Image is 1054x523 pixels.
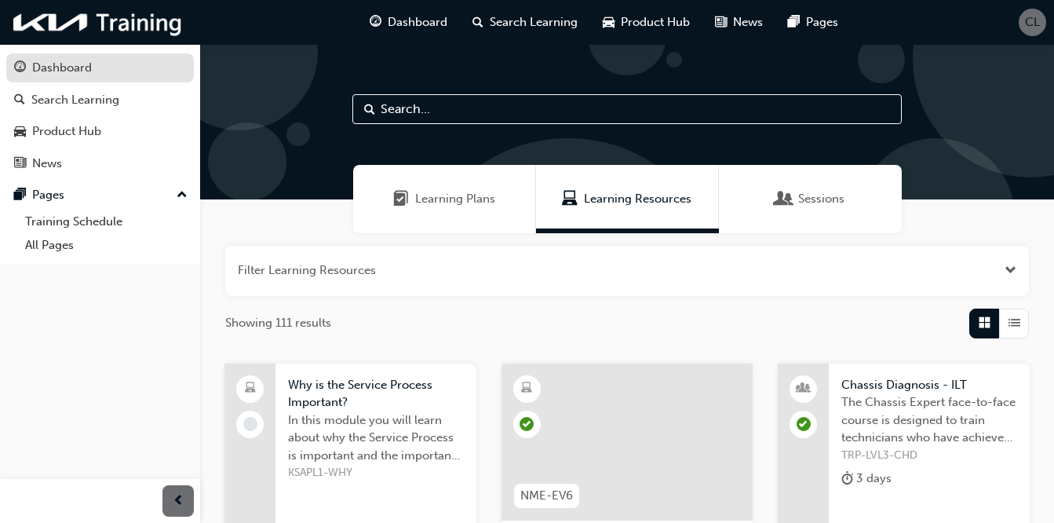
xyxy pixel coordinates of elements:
[32,123,101,141] div: Product Hub
[520,487,573,505] span: NME-EV6
[357,6,460,38] a: guage-iconDashboard
[806,13,838,31] span: Pages
[490,13,578,31] span: Search Learning
[352,94,902,124] input: Search...
[520,417,534,431] span: learningRecordVerb_COMPLETE-icon
[979,314,990,332] span: Grid
[1025,13,1040,31] span: CL
[562,190,578,208] span: Learning Resources
[733,13,763,31] span: News
[8,6,188,38] img: kia-training
[841,469,853,488] span: duration-icon
[14,157,26,171] span: news-icon
[370,13,381,32] span: guage-icon
[472,13,483,32] span: search-icon
[14,93,25,108] span: search-icon
[776,190,792,208] span: Sessions
[521,379,532,399] span: learningResourceType_ELEARNING-icon
[288,411,464,465] span: In this module you will learn about why the Service Process is important and the important steps ...
[14,125,26,139] span: car-icon
[288,376,464,411] span: Why is the Service Process Important?
[6,50,194,181] button: DashboardSearch LearningProduct HubNews
[841,447,1017,465] span: TRP-LVL3-CHD
[6,53,194,82] a: Dashboard
[32,155,62,173] div: News
[364,101,375,119] span: Search
[393,190,409,208] span: Learning Plans
[775,6,851,38] a: pages-iconPages
[245,379,256,399] span: laptop-icon
[19,210,194,234] a: Training Schedule
[14,188,26,203] span: pages-icon
[719,165,902,233] a: SessionsSessions
[1005,261,1016,280] button: Open the filter
[177,185,188,206] span: up-icon
[715,13,727,32] span: news-icon
[353,165,536,233] a: Learning PlansLearning Plans
[788,13,800,32] span: pages-icon
[584,190,691,208] span: Learning Resources
[173,492,184,511] span: prev-icon
[32,59,92,77] div: Dashboard
[841,393,1017,447] span: The Chassis Expert face-to-face course is designed to train technicians who have achieved Certifi...
[603,13,615,32] span: car-icon
[31,91,119,109] div: Search Learning
[536,165,719,233] a: Learning ResourcesLearning Resources
[590,6,702,38] a: car-iconProduct Hub
[797,417,811,431] span: learningRecordVerb_ATTEND-icon
[19,233,194,258] a: All Pages
[798,190,844,208] span: Sessions
[6,117,194,146] a: Product Hub
[6,149,194,178] a: News
[621,13,690,31] span: Product Hub
[6,86,194,115] a: Search Learning
[460,6,590,38] a: search-iconSearch Learning
[841,469,892,488] div: 3 days
[288,464,464,482] span: KSAPL1-WHY
[702,6,775,38] a: news-iconNews
[1019,9,1046,36] button: CL
[841,376,1017,394] span: Chassis Diagnosis - ILT
[6,181,194,210] button: Pages
[225,314,331,332] span: Showing 111 results
[1008,314,1020,332] span: List
[32,186,64,204] div: Pages
[14,61,26,75] span: guage-icon
[243,417,257,431] span: learningRecordVerb_NONE-icon
[798,379,809,399] span: people-icon
[415,190,495,208] span: Learning Plans
[388,13,447,31] span: Dashboard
